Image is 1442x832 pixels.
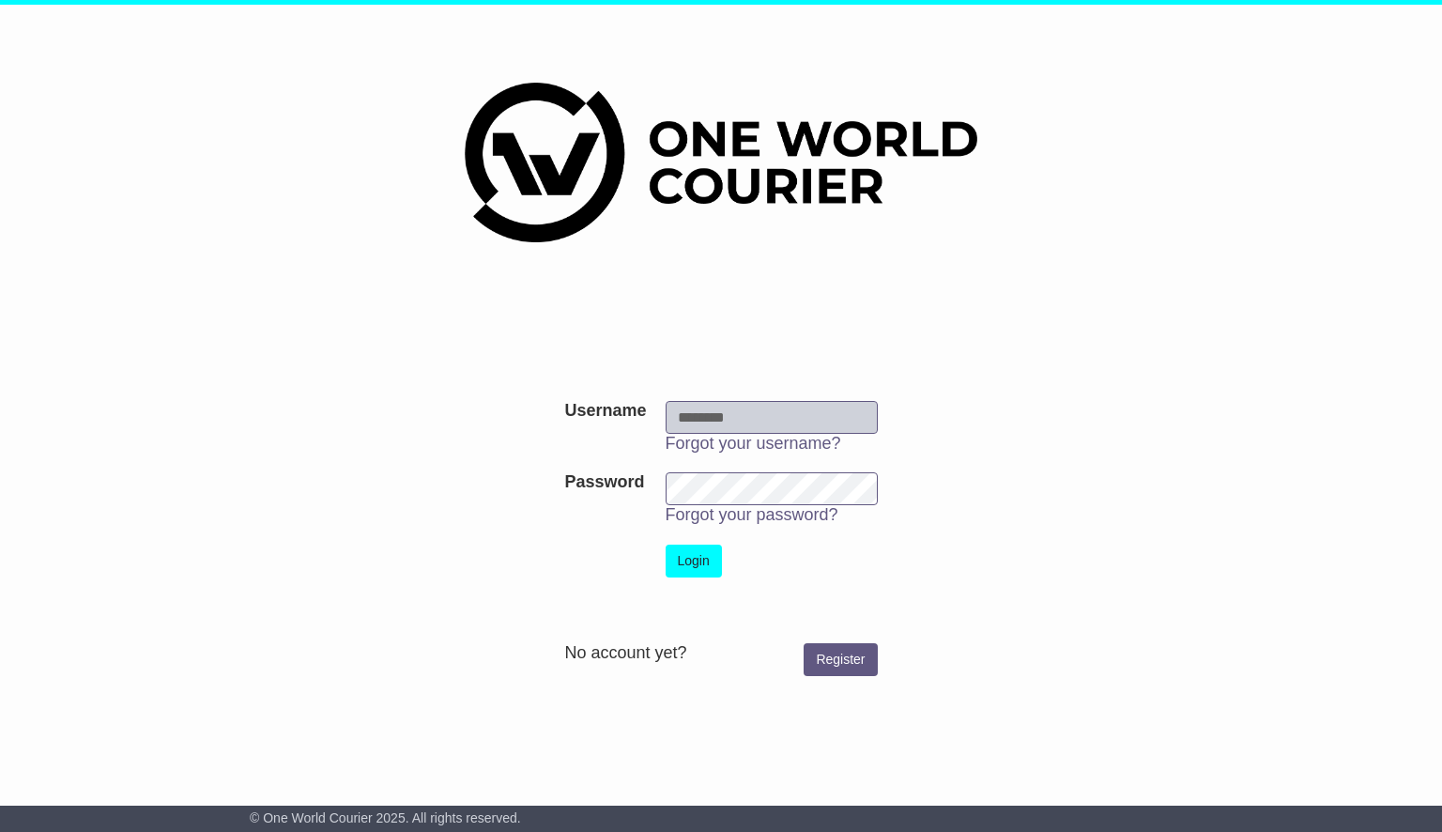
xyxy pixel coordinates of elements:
[666,545,722,578] button: Login
[804,643,877,676] a: Register
[564,643,877,664] div: No account yet?
[666,434,841,453] a: Forgot your username?
[564,401,646,422] label: Username
[666,505,838,524] a: Forgot your password?
[250,810,521,825] span: © One World Courier 2025. All rights reserved.
[564,472,644,493] label: Password
[465,83,977,242] img: One World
